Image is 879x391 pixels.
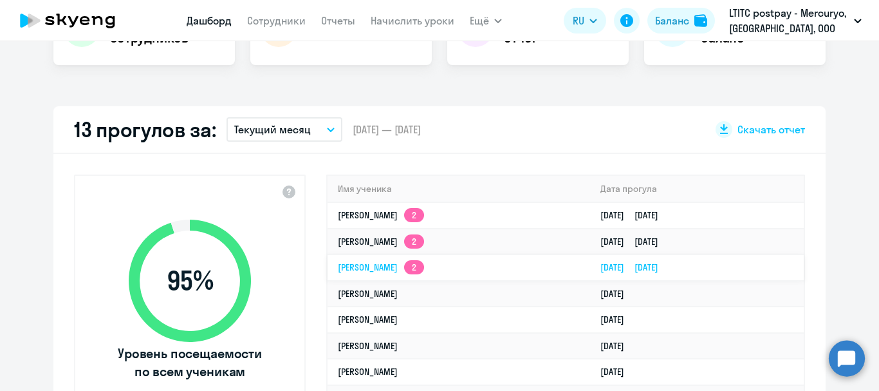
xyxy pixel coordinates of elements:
[600,314,634,325] a: [DATE]
[600,288,634,300] a: [DATE]
[655,13,689,28] div: Баланс
[600,209,669,221] a: [DATE][DATE]
[116,345,264,381] span: Уровень посещаемости по всем ученикам
[600,236,669,247] a: [DATE][DATE]
[321,14,355,27] a: Отчеты
[371,14,454,27] a: Начислить уроки
[600,340,634,352] a: [DATE]
[234,122,311,137] p: Текущий месяц
[590,176,804,202] th: Дата прогула
[338,288,398,300] a: [PERSON_NAME]
[328,176,590,202] th: Имя ученика
[353,122,421,137] span: [DATE] — [DATE]
[600,262,669,273] a: [DATE][DATE]
[338,262,424,273] a: [PERSON_NAME]2
[470,8,502,33] button: Ещё
[404,208,424,222] app-skyeng-badge: 2
[694,14,707,27] img: balance
[564,8,606,33] button: RU
[600,366,634,377] a: [DATE]
[338,314,398,325] a: [PERSON_NAME]
[74,117,216,142] h2: 13 прогулов за:
[338,209,424,221] a: [PERSON_NAME]2
[227,117,342,142] button: Текущий месяц
[573,13,584,28] span: RU
[470,13,489,28] span: Ещё
[338,340,398,352] a: [PERSON_NAME]
[404,260,424,274] app-skyeng-badge: 2
[729,5,849,36] p: LTITC postpay - Mercuryo, [GEOGRAPHIC_DATA], ООО
[116,265,264,296] span: 95 %
[737,122,805,137] span: Скачать отчет
[723,5,868,36] button: LTITC postpay - Mercuryo, [GEOGRAPHIC_DATA], ООО
[338,366,398,377] a: [PERSON_NAME]
[187,14,232,27] a: Дашборд
[404,234,424,249] app-skyeng-badge: 2
[338,236,424,247] a: [PERSON_NAME]2
[247,14,306,27] a: Сотрудники
[647,8,715,33] button: Балансbalance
